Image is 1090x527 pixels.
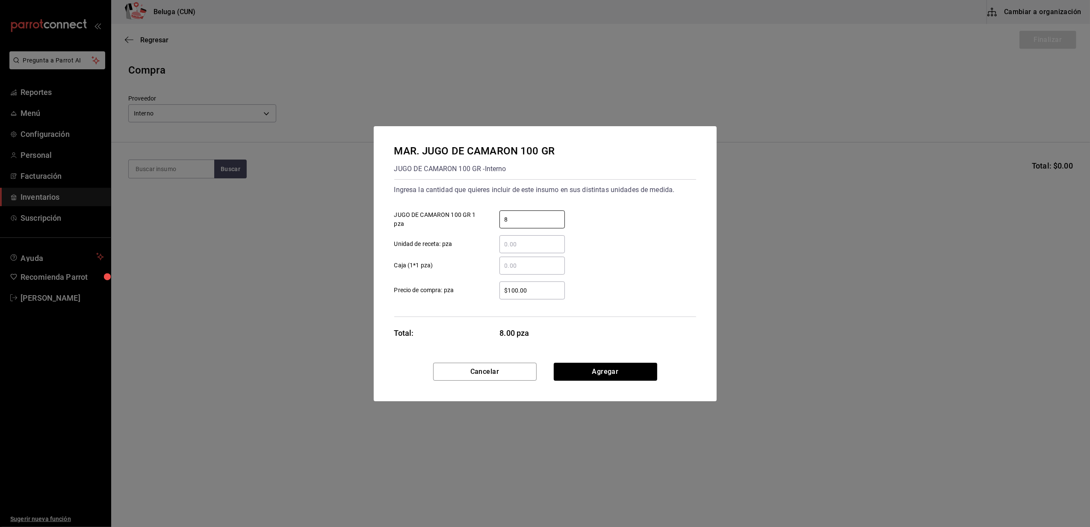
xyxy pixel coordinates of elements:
span: Unidad de receta: pza [394,240,452,249]
span: Precio de compra: pza [394,286,454,295]
span: Caja (1*1 pza) [394,261,433,270]
input: Caja (1*1 pza) [499,261,565,271]
button: Agregar [554,363,657,381]
input: Unidad de receta: pza [499,239,565,249]
input: Precio de compra: pza [499,285,565,296]
div: MAR. JUGO DE CAMARON 100 GR [394,143,555,159]
div: Ingresa la cantidad que quieres incluir de este insumo en sus distintas unidades de medida. [394,183,696,197]
div: Total: [394,327,414,339]
span: JUGO DE CAMARON 100 GR 1 pza [394,210,483,228]
input: JUGO DE CAMARON 100 GR 1 pza [499,214,565,225]
div: JUGO DE CAMARON 100 GR - Interno [394,162,555,176]
button: Cancelar [433,363,537,381]
span: 8.00 pza [500,327,565,339]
